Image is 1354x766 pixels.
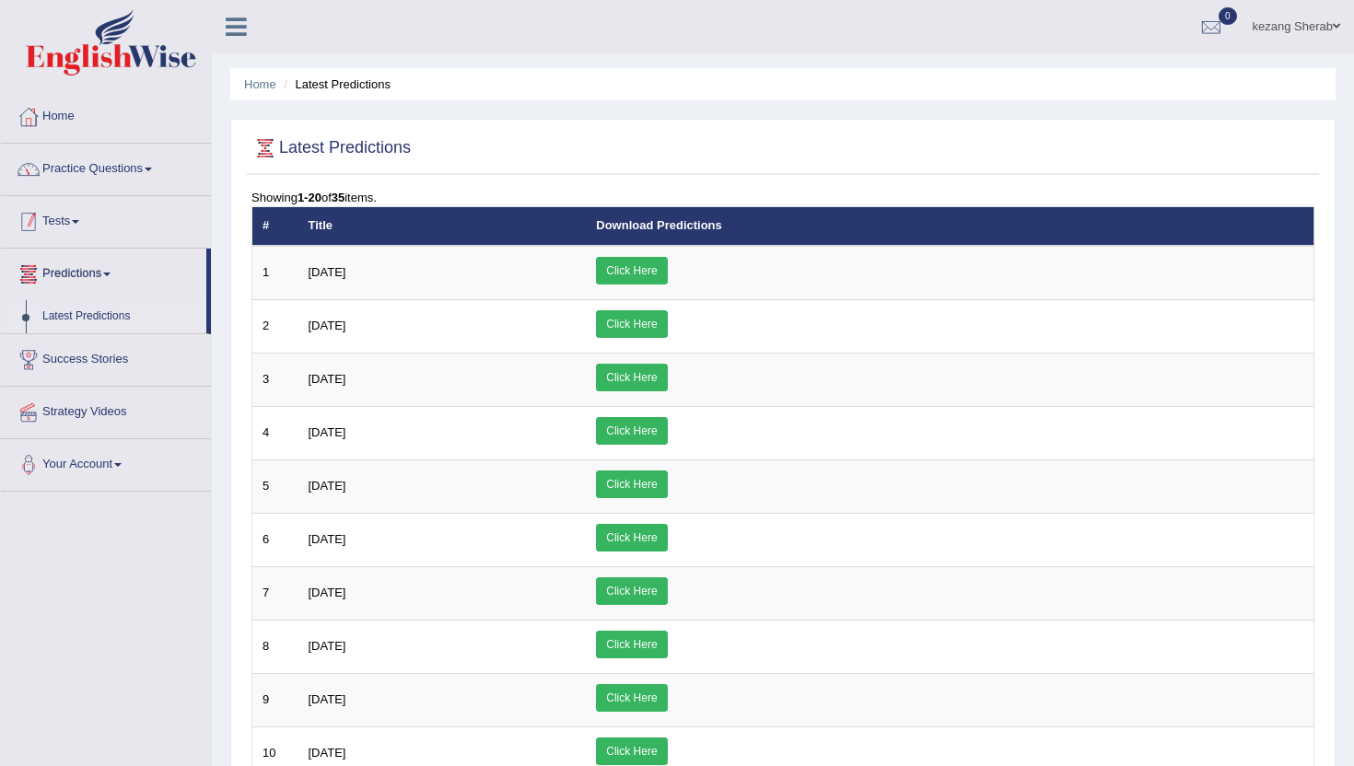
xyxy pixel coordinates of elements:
[309,425,346,439] span: [DATE]
[596,364,667,391] a: Click Here
[1,334,211,380] a: Success Stories
[586,207,1313,246] th: Download Predictions
[298,207,587,246] th: Title
[596,257,667,284] a: Click Here
[596,737,667,765] a: Click Here
[279,75,391,93] li: Latest Predictions
[596,631,667,658] a: Click Here
[1,439,211,485] a: Your Account
[309,532,346,546] span: [DATE]
[252,299,298,353] td: 2
[596,310,667,338] a: Click Here
[1,91,211,137] a: Home
[1,144,211,190] a: Practice Questions
[252,207,298,246] th: #
[298,191,321,204] b: 1-20
[309,639,346,653] span: [DATE]
[252,459,298,513] td: 5
[1,196,211,242] a: Tests
[252,406,298,459] td: 4
[252,513,298,566] td: 6
[309,692,346,706] span: [DATE]
[309,265,346,279] span: [DATE]
[309,586,346,599] span: [DATE]
[596,524,667,551] a: Click Here
[596,684,667,712] a: Click Here
[252,353,298,406] td: 3
[244,77,276,91] a: Home
[251,134,411,162] h2: Latest Predictions
[1,387,211,433] a: Strategy Videos
[251,189,1314,206] div: Showing of items.
[252,673,298,726] td: 9
[1,249,206,295] a: Predictions
[252,620,298,673] td: 8
[332,191,344,204] b: 35
[309,479,346,493] span: [DATE]
[1219,7,1237,25] span: 0
[596,417,667,445] a: Click Here
[596,577,667,605] a: Click Here
[252,566,298,620] td: 7
[596,470,667,498] a: Click Here
[309,746,346,760] span: [DATE]
[309,319,346,332] span: [DATE]
[309,372,346,386] span: [DATE]
[34,300,206,333] a: Latest Predictions
[252,246,298,300] td: 1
